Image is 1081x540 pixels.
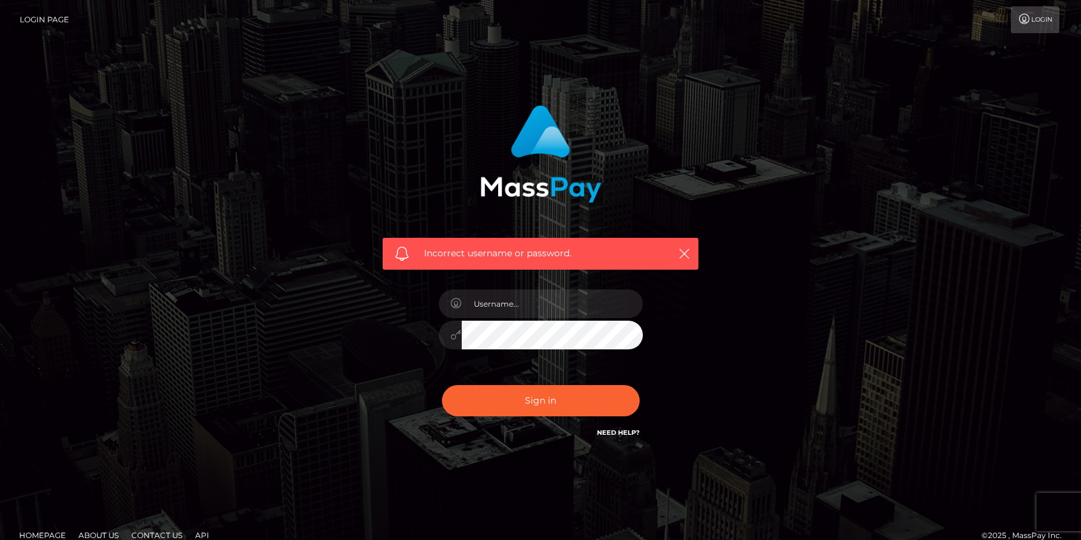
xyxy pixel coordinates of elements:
button: Sign in [442,385,640,416]
a: Login [1011,6,1059,33]
input: Username... [462,289,643,318]
img: MassPay Login [480,105,601,203]
span: Incorrect username or password. [424,247,657,260]
a: Need Help? [597,428,640,437]
a: Login Page [20,6,69,33]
